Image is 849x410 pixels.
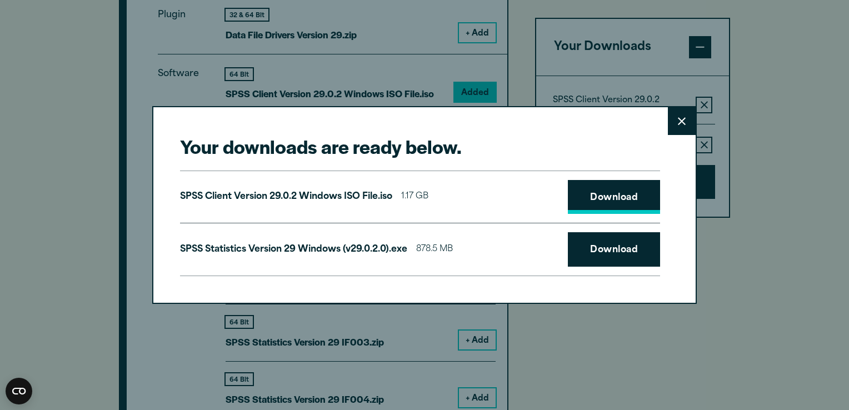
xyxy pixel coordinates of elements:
[568,180,660,214] a: Download
[6,378,32,404] button: Open CMP widget
[401,189,428,205] span: 1.17 GB
[180,189,392,205] p: SPSS Client Version 29.0.2 Windows ISO File.iso
[180,242,407,258] p: SPSS Statistics Version 29 Windows (v29.0.2.0).exe
[180,134,660,159] h2: Your downloads are ready below.
[416,242,453,258] span: 878.5 MB
[568,232,660,267] a: Download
